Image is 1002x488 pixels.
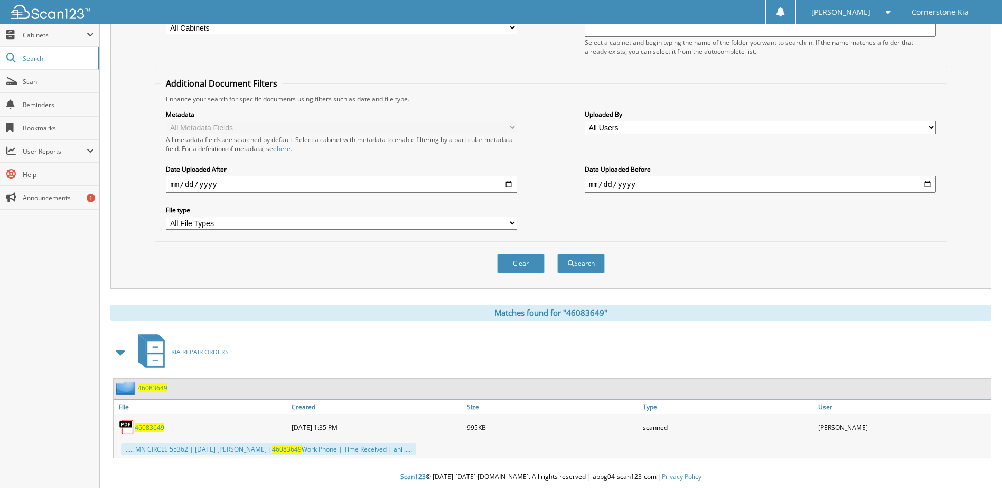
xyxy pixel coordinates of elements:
label: Date Uploaded Before [585,165,936,174]
a: User [816,400,991,414]
div: ..... MN CIRCLE 55362 | [DATE] [PERSON_NAME] | Work Phone | Time Received | ahi ..... [121,443,416,455]
span: Announcements [23,193,94,202]
label: Uploaded By [585,110,936,119]
a: File [114,400,289,414]
span: Scan [23,77,94,86]
span: Bookmarks [23,124,94,133]
button: Clear [497,254,545,273]
label: Metadata [166,110,517,119]
div: [DATE] 1:35 PM [289,417,464,438]
span: 46083649 [272,445,302,454]
span: [PERSON_NAME] [811,9,870,15]
img: PDF.png [119,419,135,435]
div: Select a cabinet and begin typing the name of the folder you want to search in. If the name match... [585,38,936,56]
span: Help [23,170,94,179]
span: Reminders [23,100,94,109]
span: Cornerstone Kia [912,9,969,15]
a: KIA REPAIR ORDERS [132,331,229,373]
a: 46083649 [135,423,164,432]
div: 995KB [464,417,640,438]
button: Search [557,254,605,273]
img: scan123-logo-white.svg [11,5,90,19]
img: folder2.png [116,381,138,395]
div: [PERSON_NAME] [816,417,991,438]
label: File type [166,205,517,214]
div: All metadata fields are searched by default. Select a cabinet with metadata to enable filtering b... [166,135,517,153]
span: Search [23,54,92,63]
iframe: Chat Widget [949,437,1002,488]
span: Cabinets [23,31,87,40]
a: Size [464,400,640,414]
span: Scan123 [400,472,426,481]
a: here [277,144,291,153]
span: KIA REPAIR ORDERS [171,348,229,356]
div: Enhance your search for specific documents using filters such as date and file type. [161,95,941,104]
span: User Reports [23,147,87,156]
a: Created [289,400,464,414]
a: Privacy Policy [662,472,701,481]
a: 46083649 [138,383,167,392]
div: 1 [87,194,95,202]
div: Matches found for "46083649" [110,305,991,321]
input: start [166,176,517,193]
a: Type [640,400,816,414]
input: end [585,176,936,193]
legend: Additional Document Filters [161,78,283,89]
label: Date Uploaded After [166,165,517,174]
div: scanned [640,417,816,438]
